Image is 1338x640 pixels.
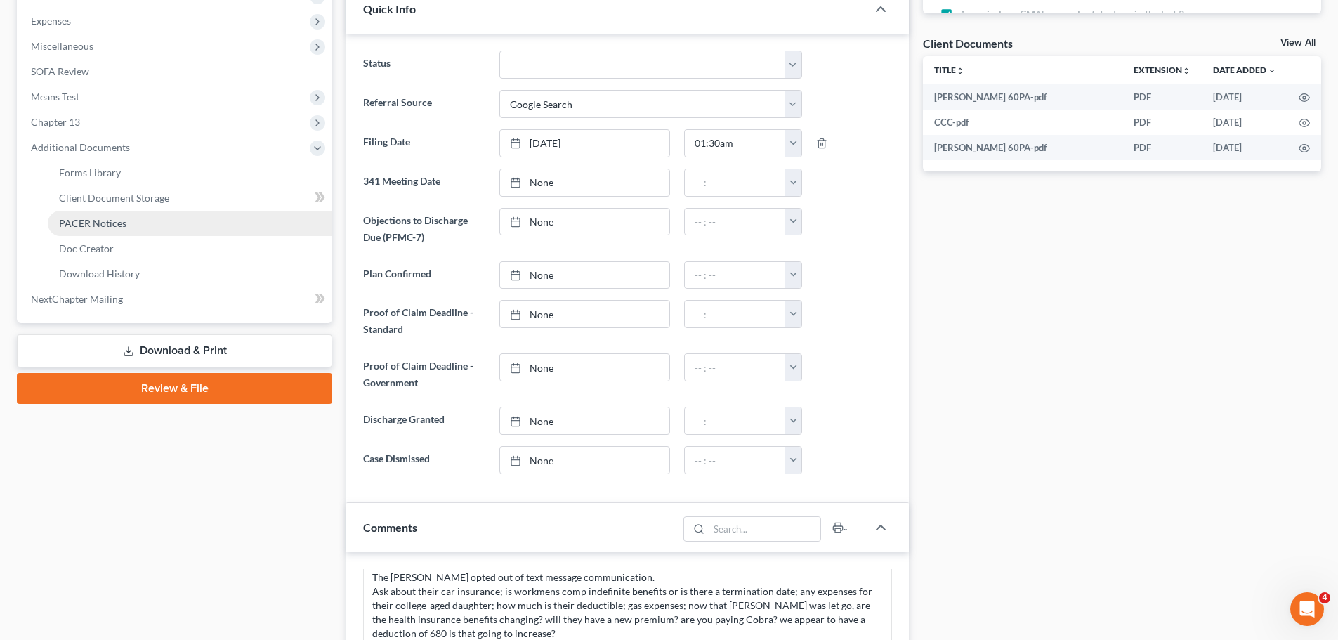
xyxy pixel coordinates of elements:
td: PDF [1122,110,1202,135]
input: -- : -- [685,130,786,157]
label: Proof of Claim Deadline - Standard [356,300,492,342]
input: -- : -- [685,354,786,381]
a: Date Added expand_more [1213,65,1276,75]
span: Appraisals or CMA's on real estate done in the last 3 years OR required by attorney [959,7,1209,35]
span: Means Test [31,91,79,103]
td: PDF [1122,135,1202,160]
input: -- : -- [685,169,786,196]
span: Forms Library [59,166,121,178]
iframe: Intercom live chat [1290,592,1324,626]
label: Status [356,51,492,79]
i: unfold_more [1182,67,1191,75]
span: Comments [363,521,417,534]
label: Objections to Discharge Due (PFMC-7) [356,208,492,250]
a: Download & Print [17,334,332,367]
input: -- : -- [685,407,786,434]
td: [DATE] [1202,84,1287,110]
td: [DATE] [1202,110,1287,135]
td: PDF [1122,84,1202,110]
input: -- : -- [685,262,786,289]
span: Doc Creator [59,242,114,254]
div: Client Documents [923,36,1013,51]
a: PACER Notices [48,211,332,236]
label: 341 Meeting Date [356,169,492,197]
a: None [500,407,669,434]
td: [PERSON_NAME] 60PA-pdf [923,135,1122,160]
a: Forms Library [48,160,332,185]
a: [DATE] [500,130,669,157]
a: Review & File [17,373,332,404]
a: None [500,169,669,196]
span: NextChapter Mailing [31,293,123,305]
a: Titleunfold_more [934,65,964,75]
label: Discharge Granted [356,407,492,435]
a: None [500,301,669,327]
a: None [500,262,669,289]
input: -- : -- [685,447,786,474]
i: unfold_more [956,67,964,75]
a: NextChapter Mailing [20,287,332,312]
span: 4 [1319,592,1330,603]
a: None [500,354,669,381]
span: Chapter 13 [31,116,80,128]
a: Client Document Storage [48,185,332,211]
td: [PERSON_NAME] 60PA-pdf [923,84,1122,110]
a: Doc Creator [48,236,332,261]
label: Filing Date [356,129,492,157]
span: Quick Info [363,2,416,15]
a: None [500,209,669,235]
td: [DATE] [1202,135,1287,160]
input: Search... [709,517,821,541]
span: SOFA Review [31,65,89,77]
a: Extensionunfold_more [1134,65,1191,75]
a: View All [1280,38,1316,48]
label: Proof of Claim Deadline - Government [356,353,492,396]
span: PACER Notices [59,217,126,229]
span: Download History [59,268,140,280]
label: Case Dismissed [356,446,492,474]
span: Expenses [31,15,71,27]
a: SOFA Review [20,59,332,84]
td: CCC-pdf [923,110,1122,135]
span: Miscellaneous [31,40,93,52]
a: Download History [48,261,332,287]
span: Additional Documents [31,141,130,153]
i: expand_more [1268,67,1276,75]
span: Client Document Storage [59,192,169,204]
label: Referral Source [356,90,492,118]
label: Plan Confirmed [356,261,492,289]
input: -- : -- [685,209,786,235]
a: None [500,447,669,474]
input: -- : -- [685,301,786,327]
